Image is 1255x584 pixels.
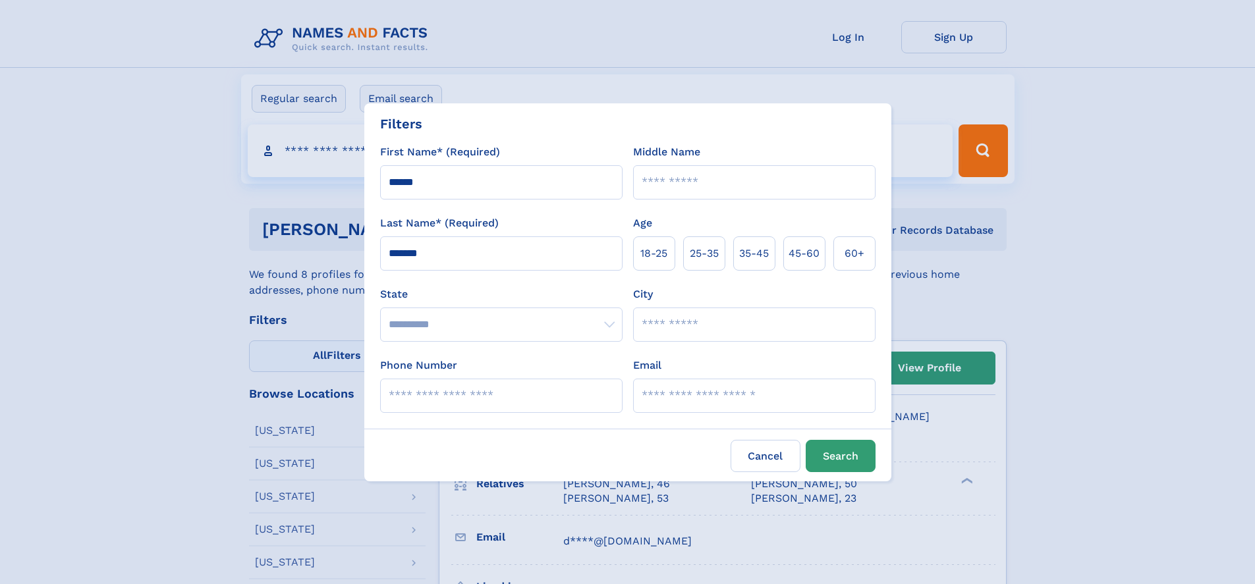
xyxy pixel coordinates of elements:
[633,215,652,231] label: Age
[380,144,500,160] label: First Name* (Required)
[789,246,820,261] span: 45‑60
[633,358,661,373] label: Email
[380,286,623,302] label: State
[690,246,719,261] span: 25‑35
[806,440,876,472] button: Search
[739,246,769,261] span: 35‑45
[380,114,422,134] div: Filters
[633,144,700,160] label: Middle Name
[380,358,457,373] label: Phone Number
[380,215,499,231] label: Last Name* (Required)
[633,286,653,302] label: City
[640,246,667,261] span: 18‑25
[731,440,800,472] label: Cancel
[845,246,864,261] span: 60+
